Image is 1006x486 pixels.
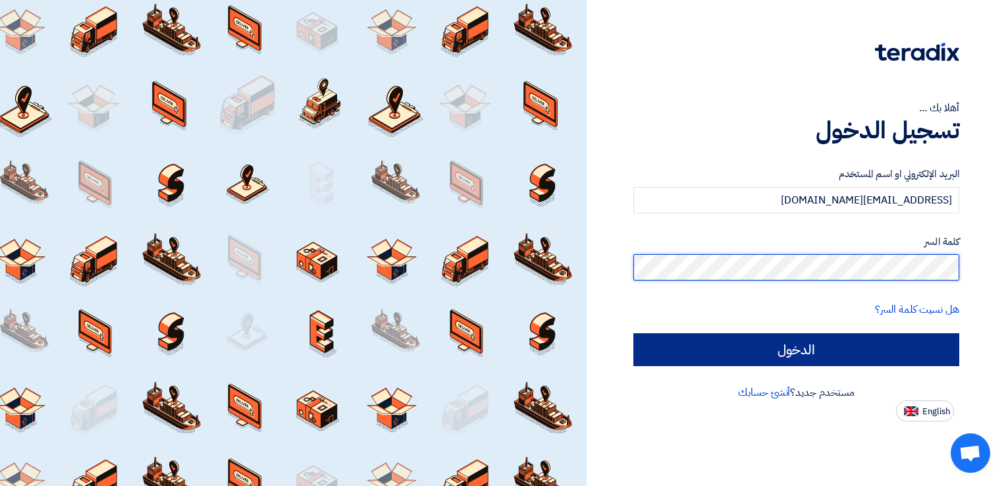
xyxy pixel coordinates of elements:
[633,116,959,145] h1: تسجيل الدخول
[951,433,990,473] div: دردشة مفتوحة
[633,234,959,250] label: كلمة السر
[738,385,790,400] a: أنشئ حسابك
[633,100,959,116] div: أهلا بك ...
[896,400,954,421] button: English
[633,333,959,366] input: الدخول
[633,187,959,213] input: أدخل بريد العمل الإلكتروني او اسم المستخدم الخاص بك ...
[904,406,918,416] img: en-US.png
[633,385,959,400] div: مستخدم جديد؟
[875,43,959,61] img: Teradix logo
[875,302,959,317] a: هل نسيت كلمة السر؟
[633,167,959,182] label: البريد الإلكتروني او اسم المستخدم
[922,407,950,416] span: English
